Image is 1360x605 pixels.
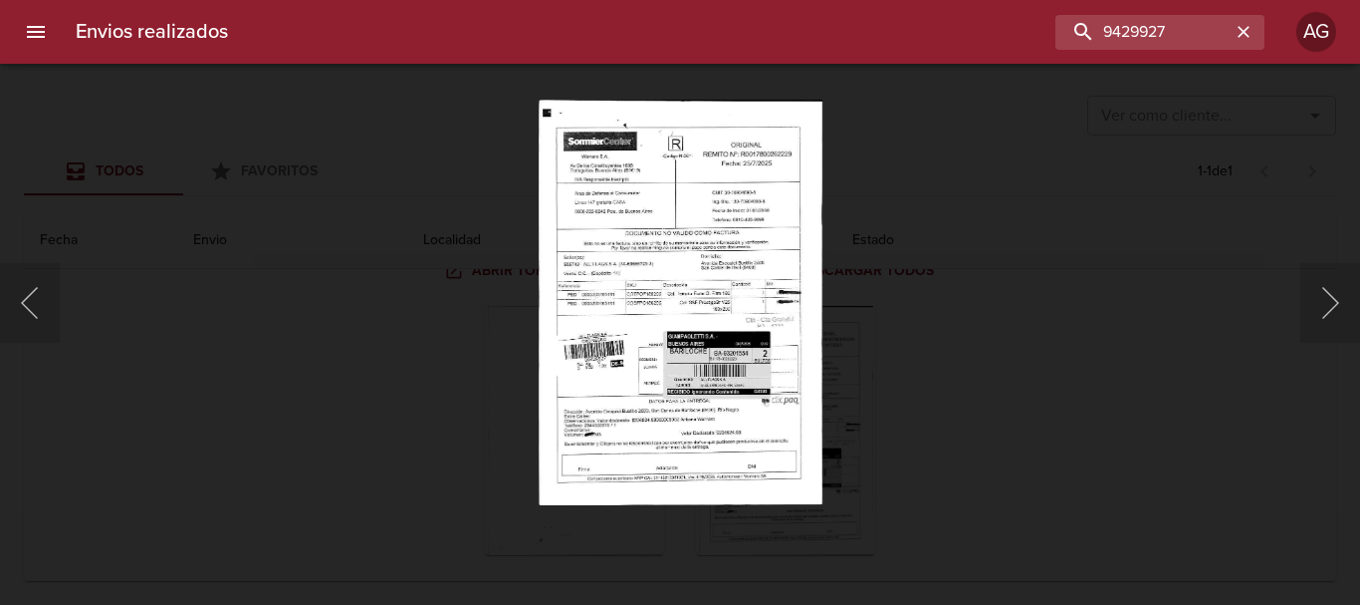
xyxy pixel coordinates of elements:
[76,16,228,48] h6: Envios realizados
[539,100,822,505] img: Image
[1055,15,1231,50] input: buscar
[1296,12,1336,52] div: Abrir información de usuario
[1296,12,1336,52] div: AG
[1300,263,1360,343] button: Siguiente
[12,8,60,56] button: menu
